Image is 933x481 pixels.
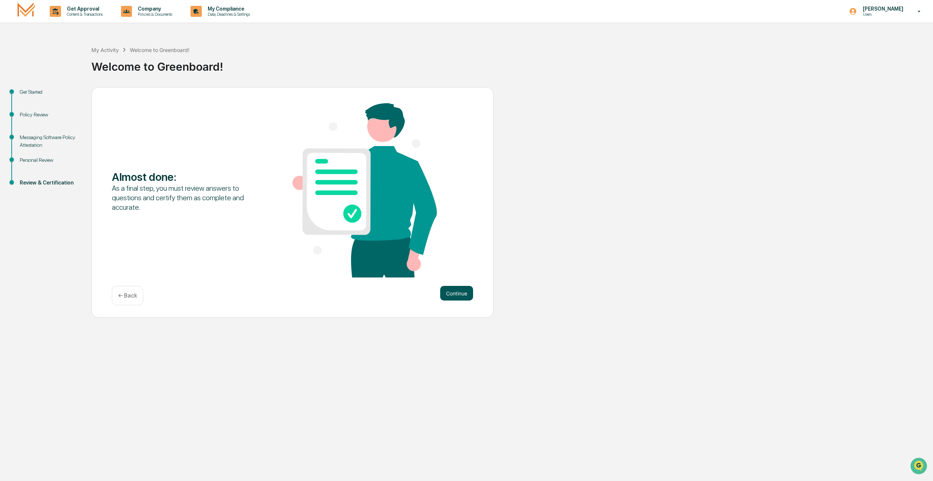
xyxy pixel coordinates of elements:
p: Content & Transactions [61,12,106,17]
a: 🔎Data Lookup [4,103,49,116]
div: We're available if you need us! [25,63,92,69]
p: How can we help? [7,15,133,27]
div: Get Started [20,88,80,96]
p: My Compliance [202,6,254,12]
div: Start new chat [25,56,120,63]
p: Users [857,12,907,17]
p: Company [132,6,176,12]
span: Preclearance [15,92,47,100]
span: Data Lookup [15,106,46,113]
div: Welcome to Greenboard! [91,54,929,73]
iframe: Open customer support [910,457,929,477]
div: Review & Certification [20,179,80,187]
img: logo [18,3,35,20]
p: [PERSON_NAME] [857,6,907,12]
div: Welcome to Greenboard! [130,47,189,53]
div: 🗄️ [53,93,59,99]
div: 🔎 [7,107,13,113]
div: Messaging Software Policy Attestation [20,134,80,149]
span: Pylon [73,124,88,130]
div: Personal Review [20,156,80,164]
div: 🖐️ [7,93,13,99]
div: My Activity [91,47,119,53]
p: Policies & Documents [132,12,176,17]
p: Get Approval [61,6,106,12]
a: 🗄️Attestations [50,89,94,102]
p: ← Back [118,292,137,299]
p: Data, Deadlines & Settings [202,12,254,17]
button: Start new chat [124,58,133,67]
div: Policy Review [20,111,80,119]
span: Attestations [60,92,91,100]
a: Powered byPylon [52,124,88,130]
img: 1746055101610-c473b297-6a78-478c-a979-82029cc54cd1 [7,56,20,69]
img: Almost done [292,103,437,277]
div: As a final step, you must review answers to questions and certify them as complete and accurate. [112,183,256,212]
div: Almost done : [112,170,256,183]
a: 🖐️Preclearance [4,89,50,102]
button: Continue [440,286,473,301]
